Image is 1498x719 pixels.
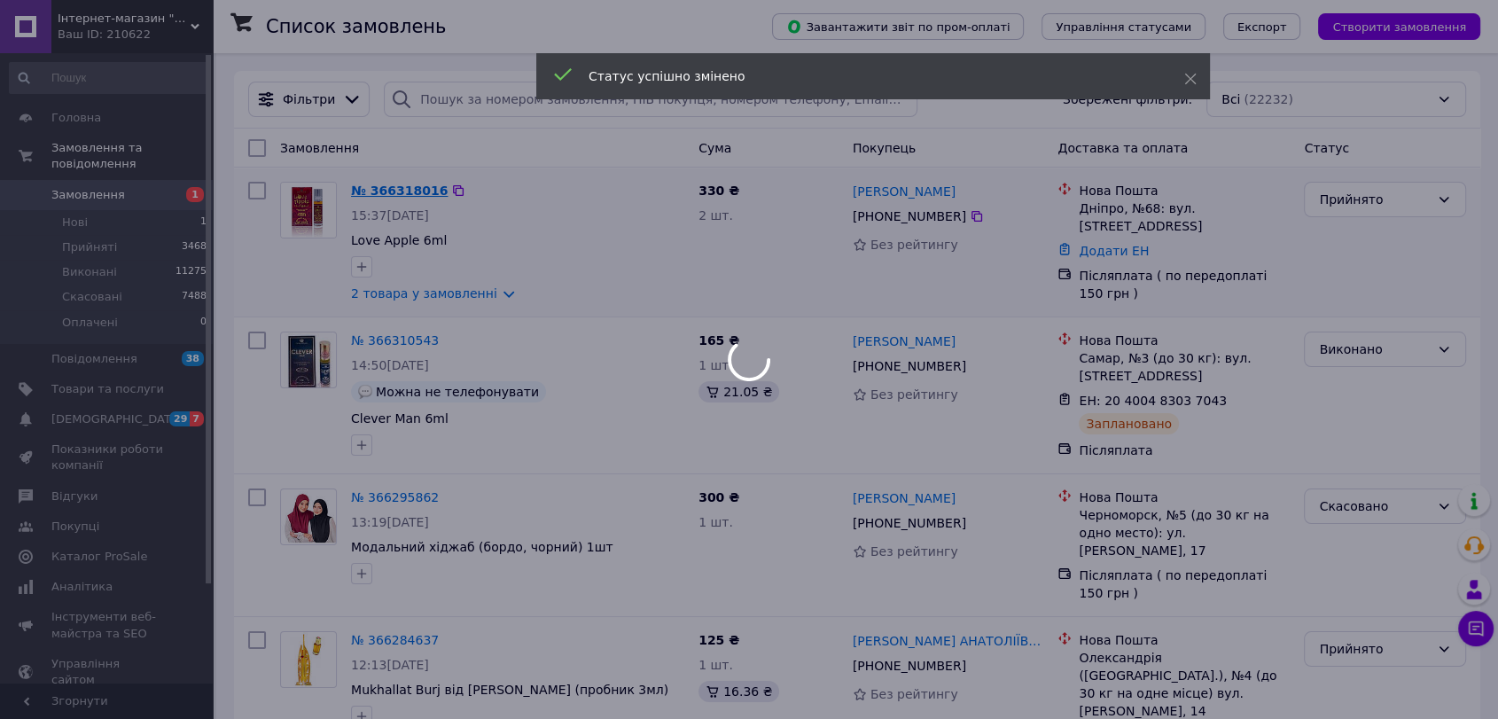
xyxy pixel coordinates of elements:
[51,442,164,473] span: Показники роботи компанії
[351,490,439,504] a: № 366295862
[1079,442,1290,459] div: Післяплата
[772,13,1024,40] button: Завантажити звіт по пром-оплаті
[351,358,429,372] span: 14:50[DATE]
[870,687,958,701] span: Без рейтингу
[283,90,335,108] span: Фільтри
[1079,506,1290,559] div: Черноморск, №5 (до 30 кг на одно место): ул. [PERSON_NAME], 17
[51,656,164,688] span: Управління сайтом
[358,385,372,399] img: :speech_balloon:
[1079,394,1227,408] span: ЕН: 20 4004 8303 7043
[51,351,137,367] span: Повідомлення
[280,631,337,688] a: Фото товару
[176,264,207,280] span: 11275
[351,683,668,697] span: Mukhallat Burj від [PERSON_NAME] (пробник 3мл)
[1319,190,1430,209] div: Прийнято
[51,549,147,565] span: Каталог ProSale
[853,183,956,200] a: [PERSON_NAME]
[62,289,122,305] span: Скасовані
[51,140,213,172] span: Замовлення та повідомлення
[280,488,337,545] a: Фото товару
[849,653,970,678] div: [PHONE_NUMBER]
[58,11,191,27] span: Інтернет-магазин "Arabian parfum"
[51,519,99,535] span: Покупці
[1319,496,1430,516] div: Скасовано
[1319,639,1430,659] div: Прийнято
[849,204,970,229] div: [PHONE_NUMBER]
[1237,20,1287,34] span: Експорт
[1458,611,1494,646] button: Чат з покупцем
[589,67,1140,85] div: Статус успішно змінено
[351,540,613,554] a: Модальний хіджаб (бордо, чорний) 1шт
[169,411,190,426] span: 29
[1319,340,1430,359] div: Виконано
[1079,631,1290,649] div: Нова Пошта
[1042,13,1205,40] button: Управління статусами
[698,658,733,672] span: 1 шт.
[62,315,118,331] span: Оплачені
[51,187,125,203] span: Замовлення
[1079,182,1290,199] div: Нова Пошта
[853,632,1044,650] a: [PERSON_NAME] АНАТОЛІЇВНА
[870,387,958,402] span: Без рейтингу
[1221,90,1240,108] span: Всі
[870,238,958,252] span: Без рейтингу
[1079,244,1149,258] a: Додати ЕН
[1079,567,1290,602] div: Післяплата ( по передоплаті 150 грн )
[266,16,446,37] h1: Список замовлень
[280,141,359,155] span: Замовлення
[1318,13,1480,40] button: Створити замовлення
[1056,20,1191,34] span: Управління статусами
[62,215,88,231] span: Нові
[284,332,333,387] img: Фото товару
[853,489,956,507] a: [PERSON_NAME]
[1244,92,1292,106] span: (22232)
[1332,20,1466,34] span: Створити замовлення
[351,411,449,426] a: Clever Man 6ml
[698,381,779,402] div: 21.05 ₴
[1079,349,1290,385] div: Самар, №3 (до 30 кг): вул. [STREET_ADDRESS]
[58,27,213,43] div: Ваш ID: 210622
[1223,13,1301,40] button: Експорт
[853,141,916,155] span: Покупець
[62,264,117,280] span: Виконані
[281,491,336,543] img: Фото товару
[351,515,429,529] span: 13:19[DATE]
[351,633,439,647] a: № 366284637
[351,658,429,672] span: 12:13[DATE]
[698,358,733,372] span: 1 шт.
[1079,332,1290,349] div: Нова Пошта
[280,182,337,238] a: Фото товару
[849,354,970,379] div: [PHONE_NUMBER]
[190,411,204,426] span: 7
[786,19,1010,35] span: Завантажити звіт по пром-оплаті
[870,544,958,559] span: Без рейтингу
[182,239,207,255] span: 3468
[698,633,739,647] span: 125 ₴
[290,632,328,687] img: Фото товару
[200,215,207,231] span: 1
[51,609,164,641] span: Інструменти веб-майстра та SEO
[62,239,117,255] span: Прийняті
[1300,19,1480,33] a: Створити замовлення
[853,332,956,350] a: [PERSON_NAME]
[200,315,207,331] span: 0
[351,286,497,301] a: 2 товара у замовленні
[1079,267,1290,302] div: Післяплата ( по передоплаті 150 грн )
[376,385,539,399] span: Можна не телефонувати
[351,233,447,247] a: Love Apple 6ml
[51,579,113,595] span: Аналітика
[1079,488,1290,506] div: Нова Пошта
[51,110,101,126] span: Головна
[281,183,336,238] img: Фото товару
[9,62,208,94] input: Пошук
[51,411,183,427] span: [DEMOGRAPHIC_DATA]
[351,184,448,198] a: № 366318016
[698,333,739,348] span: 165 ₴
[182,289,207,305] span: 7488
[51,488,98,504] span: Відгуки
[1079,413,1179,434] div: Заплановано
[698,184,739,198] span: 330 ₴
[1304,141,1349,155] span: Статус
